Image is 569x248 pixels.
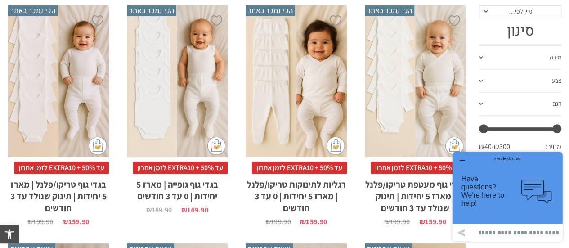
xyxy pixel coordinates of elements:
[300,217,327,226] bdi: 159.90
[27,217,33,226] span: ₪
[508,7,532,15] span: מיין לפי…
[445,137,463,155] img: cat-mini-atc.png
[479,46,561,70] a: מידה
[146,205,172,215] bdi: 189.90
[365,174,466,214] h2: בגדי גוף מעטפת טריקו/פלנל | מארז 5 יחידות | תינוק שנולד עד 3 חודשים
[479,93,561,116] a: דגם
[8,5,58,16] span: הכי נמכר באתר
[127,5,228,214] a: הכי נמכר באתר בגדי גוף גופייה | מארז 5 יחידות | 0 עד 3 חודשים עד 50% + EXTRA10 לזמן אחרוןבגדי גוף...
[384,217,410,226] bdi: 199.90
[449,148,566,245] iframe: פותח יישומון שאפשר לשוחח בו בצ'אט עם אחד הנציגים שלנו
[14,162,109,174] span: עד 50% + EXTRA10 לזמן אחרון
[365,5,414,16] span: הכי נמכר באתר
[371,162,466,174] span: עד 50% + EXTRA10 לזמן אחרון
[246,174,346,214] h2: רגליות לתינוקות טריקו/פלנל | מארז 5 יחידות | 0 עד 3 חודשים
[479,142,494,152] span: ₪40
[365,5,466,225] a: הכי נמכר באתר בגדי גוף מעטפת טריקו/פלנל | מארז 5 יחידות | תינוק שנולד עד 3 חודשים עד 50% + EXTRA1...
[384,217,390,226] span: ₪
[146,205,152,215] span: ₪
[419,217,446,226] bdi: 159.90
[246,5,346,225] a: הכי נמכר באתר רגליות לתינוקות טריקו/פלנל | מארז 5 יחידות | 0 עד 3 חודשים עד 50% + EXTRA10 לזמן אח...
[127,174,228,202] h2: בגדי גוף גופייה | מארז 5 יחידות | 0 עד 3 חודשים
[8,174,109,214] h2: בגדי גוף טריקו/פלנל | מארז 5 יחידות | תינוק שנולד עד 3 חודשים
[494,142,510,152] span: ₪300
[207,137,225,155] img: cat-mini-atc.png
[62,217,68,226] span: ₪
[89,137,107,155] img: cat-mini-atc.png
[246,5,295,16] span: הכי נמכר באתר
[127,5,176,16] span: הכי נמכר באתר
[327,137,345,155] img: cat-mini-atc.png
[252,162,347,174] span: עד 50% + EXTRA10 לזמן אחרון
[133,162,228,174] span: עד 50% + EXTRA10 לזמן אחרון
[479,70,561,93] a: צבע
[265,217,291,226] bdi: 199.90
[8,5,109,225] a: הכי נמכר באתר בגדי גוף טריקו/פלנל | מארז 5 יחידות | תינוק שנולד עד 3 חודשים עד 50% + EXTRA10 לזמן...
[27,217,53,226] bdi: 199.90
[419,217,425,226] span: ₪
[62,217,89,226] bdi: 159.90
[181,205,187,215] span: ₪
[300,217,306,226] span: ₪
[265,217,271,226] span: ₪
[479,23,561,40] h3: סינון
[181,205,208,215] bdi: 149.90
[479,140,561,158] div: מחיר: —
